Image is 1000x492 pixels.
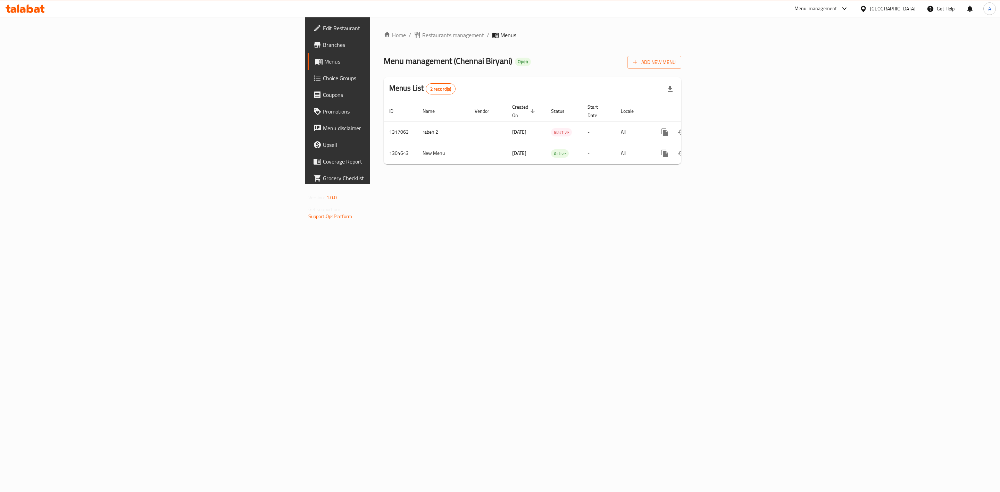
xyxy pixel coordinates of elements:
[988,5,991,12] span: A
[308,36,472,53] a: Branches
[673,145,690,162] button: Change Status
[657,124,673,141] button: more
[551,149,569,158] div: Active
[673,124,690,141] button: Change Status
[615,143,651,164] td: All
[308,136,472,153] a: Upsell
[324,57,466,66] span: Menus
[794,5,837,13] div: Menu-management
[384,31,681,39] nav: breadcrumb
[308,120,472,136] a: Menu disclaimer
[500,31,516,39] span: Menus
[551,128,572,136] span: Inactive
[662,81,678,97] div: Export file
[582,122,615,143] td: -
[389,83,456,94] h2: Menus List
[487,31,489,39] li: /
[384,101,729,164] table: enhanced table
[323,124,466,132] span: Menu disclaimer
[657,145,673,162] button: more
[323,107,466,116] span: Promotions
[323,91,466,99] span: Coupons
[308,70,472,86] a: Choice Groups
[308,153,472,170] a: Coverage Report
[475,107,498,115] span: Vendor
[633,58,676,67] span: Add New Menu
[389,107,402,115] span: ID
[308,103,472,120] a: Promotions
[323,174,466,182] span: Grocery Checklist
[308,170,472,186] a: Grocery Checklist
[323,24,466,32] span: Edit Restaurant
[323,157,466,166] span: Coverage Report
[515,58,531,66] div: Open
[308,205,340,214] span: Get support on:
[551,107,574,115] span: Status
[323,41,466,49] span: Branches
[308,53,472,70] a: Menus
[551,150,569,158] span: Active
[515,59,531,65] span: Open
[512,149,526,158] span: [DATE]
[423,107,444,115] span: Name
[582,143,615,164] td: -
[615,122,651,143] td: All
[512,103,537,119] span: Created On
[308,86,472,103] a: Coupons
[323,141,466,149] span: Upsell
[326,193,337,202] span: 1.0.0
[426,86,456,92] span: 2 record(s)
[587,103,607,119] span: Start Date
[627,56,681,69] button: Add New Menu
[651,101,729,122] th: Actions
[621,107,643,115] span: Locale
[323,74,466,82] span: Choice Groups
[870,5,916,12] div: [GEOGRAPHIC_DATA]
[426,83,456,94] div: Total records count
[308,20,472,36] a: Edit Restaurant
[308,212,352,221] a: Support.OpsPlatform
[308,193,325,202] span: Version:
[512,127,526,136] span: [DATE]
